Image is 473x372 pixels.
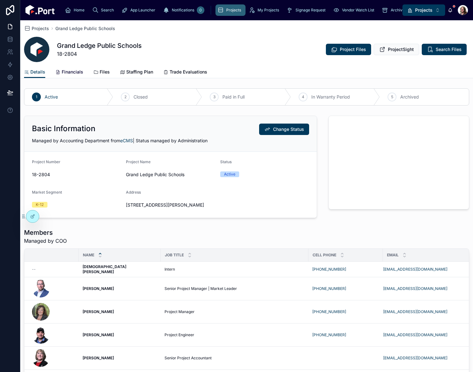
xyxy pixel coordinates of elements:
[126,171,215,178] span: Grand Ledge Public Schools
[311,94,350,100] span: In Warranty Period
[222,94,245,100] span: Paid in Full
[57,50,142,58] span: 18-2804
[220,159,232,164] span: Status
[83,264,126,274] strong: [DEMOGRAPHIC_DATA][PERSON_NAME]
[161,4,206,16] a: Notifications0
[312,332,346,337] a: [PHONE_NUMBER]
[326,44,371,55] button: Project Files
[391,94,393,99] span: 5
[422,44,467,55] button: Search Files
[126,69,153,75] span: Staffing Plan
[55,66,83,79] a: Financials
[32,25,49,32] span: Projects
[62,69,83,75] span: Financials
[226,8,241,13] span: Projects
[258,8,279,13] span: My Projects
[36,94,37,99] span: 1
[55,25,115,32] a: Grand Ledge Public Schools
[57,41,142,50] h1: Grand Ledge Public Schools
[130,8,155,13] span: App Launcher
[197,6,204,14] div: 0
[126,159,151,164] span: Project Name
[83,253,94,258] span: Name
[312,286,346,291] a: [PHONE_NUMBER]
[126,190,141,195] span: Address
[374,44,419,55] button: ProjectSight
[391,8,422,13] span: Archive Requests
[312,267,346,272] a: [PHONE_NUMBER]
[383,332,447,337] a: [EMAIL_ADDRESS][DOMAIN_NAME]
[120,4,160,16] a: App Launcher
[402,4,445,16] button: Select Button
[124,94,127,99] span: 2
[30,69,45,75] span: Details
[415,7,433,13] span: Projects
[259,124,309,135] button: Change Status
[331,4,379,16] a: Vendor Watch List
[24,66,45,78] a: Details
[100,69,110,75] span: Files
[213,94,215,99] span: 3
[170,69,207,75] span: Trade Evaluations
[165,356,212,361] span: Senior Project Accountant
[342,8,374,13] span: Vendor Watch List
[60,3,402,17] div: scrollable content
[32,190,62,195] span: Market Segment
[120,138,133,143] a: eCMS
[45,94,58,100] span: Active
[165,267,175,272] span: Intern
[32,138,208,143] span: Managed by Accounting Department from | Status managed by Administration
[387,253,399,258] span: EMail
[163,66,207,79] a: Trade Evaluations
[32,171,121,178] span: 18-2804
[83,286,114,291] strong: [PERSON_NAME]
[32,267,36,272] span: --
[285,4,330,16] a: Signage Request
[313,253,336,258] span: Cell Phone
[63,4,89,16] a: Home
[32,159,60,164] span: Project Number
[340,46,366,53] span: Project Files
[273,126,304,132] span: Change Status
[24,25,49,32] a: Projects
[215,4,246,16] a: Projects
[24,228,67,237] h1: Members
[165,332,194,337] span: Project Engineer
[165,286,237,291] span: Senior Project Manager | Market Leader
[296,8,326,13] span: Signage Request
[83,356,114,360] strong: [PERSON_NAME]
[165,253,184,258] span: Job Title
[383,267,447,272] a: [EMAIL_ADDRESS][DOMAIN_NAME]
[400,94,419,100] span: Archived
[383,286,447,291] a: [EMAIL_ADDRESS][DOMAIN_NAME]
[126,202,309,208] span: [STREET_ADDRESS][PERSON_NAME]
[83,309,114,314] strong: [PERSON_NAME]
[388,46,414,53] span: ProjectSight
[172,8,194,13] span: Notifications
[224,171,235,177] div: Active
[380,4,426,16] a: Archive Requests
[90,4,118,16] a: Search
[83,332,114,337] strong: [PERSON_NAME]
[383,356,447,360] a: [EMAIL_ADDRESS][DOMAIN_NAME]
[93,66,110,79] a: Files
[36,202,44,208] div: K-12
[302,94,304,99] span: 4
[436,46,462,53] span: Search Files
[383,309,447,314] a: [EMAIL_ADDRESS][DOMAIN_NAME]
[25,5,55,15] img: App logo
[120,66,153,79] a: Staffing Plan
[247,4,283,16] a: My Projects
[24,237,67,245] span: Managed by COO
[74,8,84,13] span: Home
[312,309,346,314] a: [PHONE_NUMBER]
[101,8,114,13] span: Search
[134,94,148,100] span: Closed
[32,124,95,134] h2: Basic Information
[165,309,195,314] span: Project Manager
